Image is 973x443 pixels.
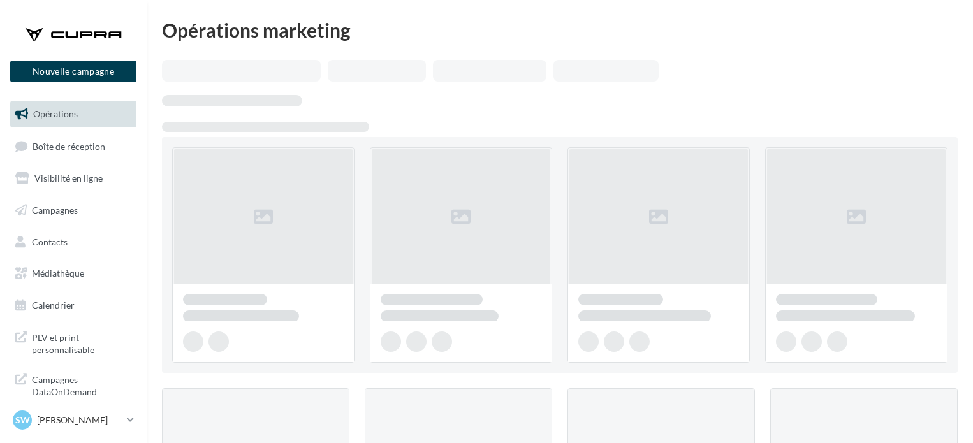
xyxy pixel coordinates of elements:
[10,408,136,432] a: SW [PERSON_NAME]
[8,133,139,160] a: Boîte de réception
[162,20,958,40] div: Opérations marketing
[8,101,139,127] a: Opérations
[32,371,131,398] span: Campagnes DataOnDemand
[8,197,139,224] a: Campagnes
[33,140,105,151] span: Boîte de réception
[8,165,139,192] a: Visibilité en ligne
[8,324,139,361] a: PLV et print personnalisable
[32,205,78,215] span: Campagnes
[8,366,139,403] a: Campagnes DataOnDemand
[32,236,68,247] span: Contacts
[32,268,84,279] span: Médiathèque
[8,260,139,287] a: Médiathèque
[32,329,131,356] span: PLV et print personnalisable
[32,300,75,310] span: Calendrier
[33,108,78,119] span: Opérations
[37,414,122,426] p: [PERSON_NAME]
[15,414,30,426] span: SW
[10,61,136,82] button: Nouvelle campagne
[34,173,103,184] span: Visibilité en ligne
[8,292,139,319] a: Calendrier
[8,229,139,256] a: Contacts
